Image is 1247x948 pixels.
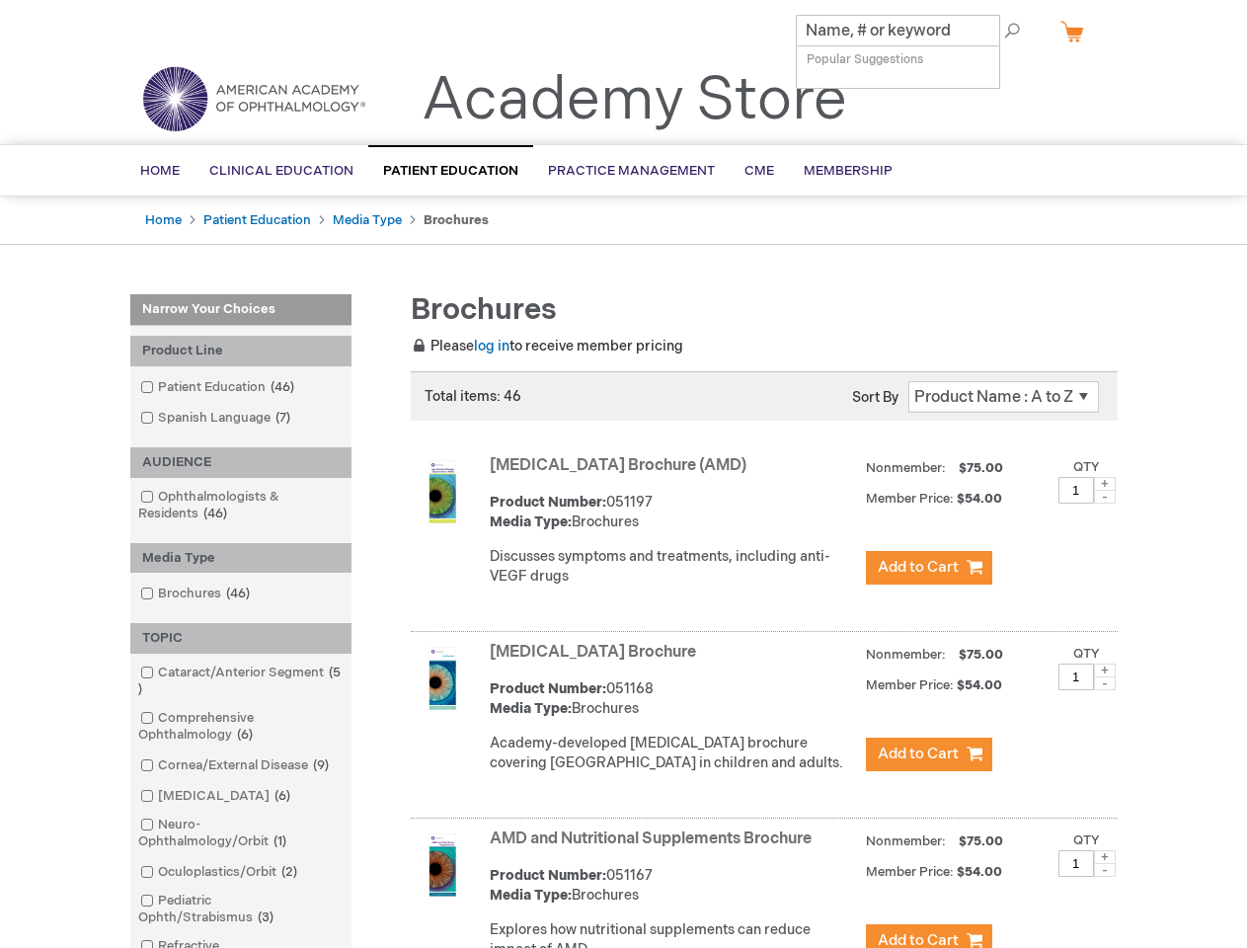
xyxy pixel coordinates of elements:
img: AMD and Nutritional Supplements Brochure [411,833,474,897]
div: Product Line [130,336,351,366]
strong: Product Number: [490,494,606,511]
span: Home [140,163,180,179]
span: Add to Cart [878,745,959,763]
label: Qty [1073,459,1100,475]
strong: Member Price: [866,864,954,880]
span: 46 [266,379,299,395]
span: $75.00 [956,460,1006,476]
strong: Media Type: [490,700,572,717]
a: [MEDICAL_DATA]6 [135,787,298,806]
a: Pediatric Ophth/Strabismus3 [135,892,347,927]
a: [MEDICAL_DATA] Brochure [490,643,696,662]
a: Ophthalmologists & Residents46 [135,488,347,523]
span: Membership [804,163,893,179]
div: TOPIC [130,623,351,654]
a: Home [145,212,182,228]
span: $75.00 [956,647,1006,663]
strong: Nonmember: [866,829,946,854]
a: Cornea/External Disease9 [135,756,337,775]
span: 6 [232,727,258,743]
span: Total items: 46 [425,388,521,405]
a: log in [474,338,509,355]
span: $54.00 [957,677,1005,693]
span: 3 [253,909,278,925]
strong: Product Number: [490,680,606,697]
a: Academy Store [422,65,847,136]
span: Popular Suggestions [807,52,923,67]
span: Brochures [411,292,557,328]
span: Clinical Education [209,163,353,179]
strong: Nonmember: [866,456,946,481]
span: Patient Education [383,163,518,179]
strong: Member Price: [866,677,954,693]
a: Cataract/Anterior Segment5 [135,664,347,699]
a: AMD and Nutritional Supplements Brochure [490,829,812,848]
label: Qty [1073,832,1100,848]
span: 1 [269,833,291,849]
span: 9 [308,757,334,773]
span: Please to receive member pricing [411,338,683,355]
button: Add to Cart [866,551,992,585]
span: Add to Cart [878,558,959,577]
strong: Nonmember: [866,643,946,668]
a: Neuro-Ophthalmology/Orbit1 [135,816,347,851]
input: Name, # or keyword [796,15,1000,46]
button: Add to Cart [866,738,992,771]
input: Qty [1058,850,1094,877]
strong: Media Type: [490,887,572,904]
a: Patient Education [203,212,311,228]
div: Media Type [130,543,351,574]
img: Amblyopia Brochure [411,647,474,710]
div: 051167 Brochures [490,866,856,906]
a: Media Type [333,212,402,228]
span: 6 [270,788,295,804]
a: Oculoplastics/Orbit2 [135,863,305,882]
div: AUDIENCE [130,447,351,478]
strong: Brochures [424,212,489,228]
a: Comprehensive Ophthalmology6 [135,709,347,745]
span: 2 [276,864,302,880]
span: $54.00 [957,864,1005,880]
strong: Product Number: [490,867,606,884]
a: Brochures46 [135,585,258,603]
input: Qty [1058,477,1094,504]
div: 051197 Brochures [490,493,856,532]
img: Age-Related Macular Degeneration Brochure (AMD) [411,460,474,523]
a: Spanish Language7 [135,409,298,428]
label: Sort By [852,389,898,406]
span: 46 [221,586,255,601]
a: Patient Education46 [135,378,302,397]
label: Qty [1073,646,1100,662]
strong: Media Type: [490,513,572,530]
p: Academy-developed [MEDICAL_DATA] brochure covering [GEOGRAPHIC_DATA] in children and adults. [490,734,856,773]
span: 5 [138,665,341,697]
span: $54.00 [957,491,1005,507]
span: 7 [271,410,295,426]
strong: Member Price: [866,491,954,507]
strong: Narrow Your Choices [130,294,351,326]
p: Discusses symptoms and treatments, including anti-VEGF drugs [490,547,856,587]
span: Search [954,10,1029,49]
div: 051168 Brochures [490,679,856,719]
span: $75.00 [956,833,1006,849]
span: CME [744,163,774,179]
span: Practice Management [548,163,715,179]
span: 46 [198,506,232,521]
a: [MEDICAL_DATA] Brochure (AMD) [490,456,746,475]
input: Qty [1058,664,1094,690]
